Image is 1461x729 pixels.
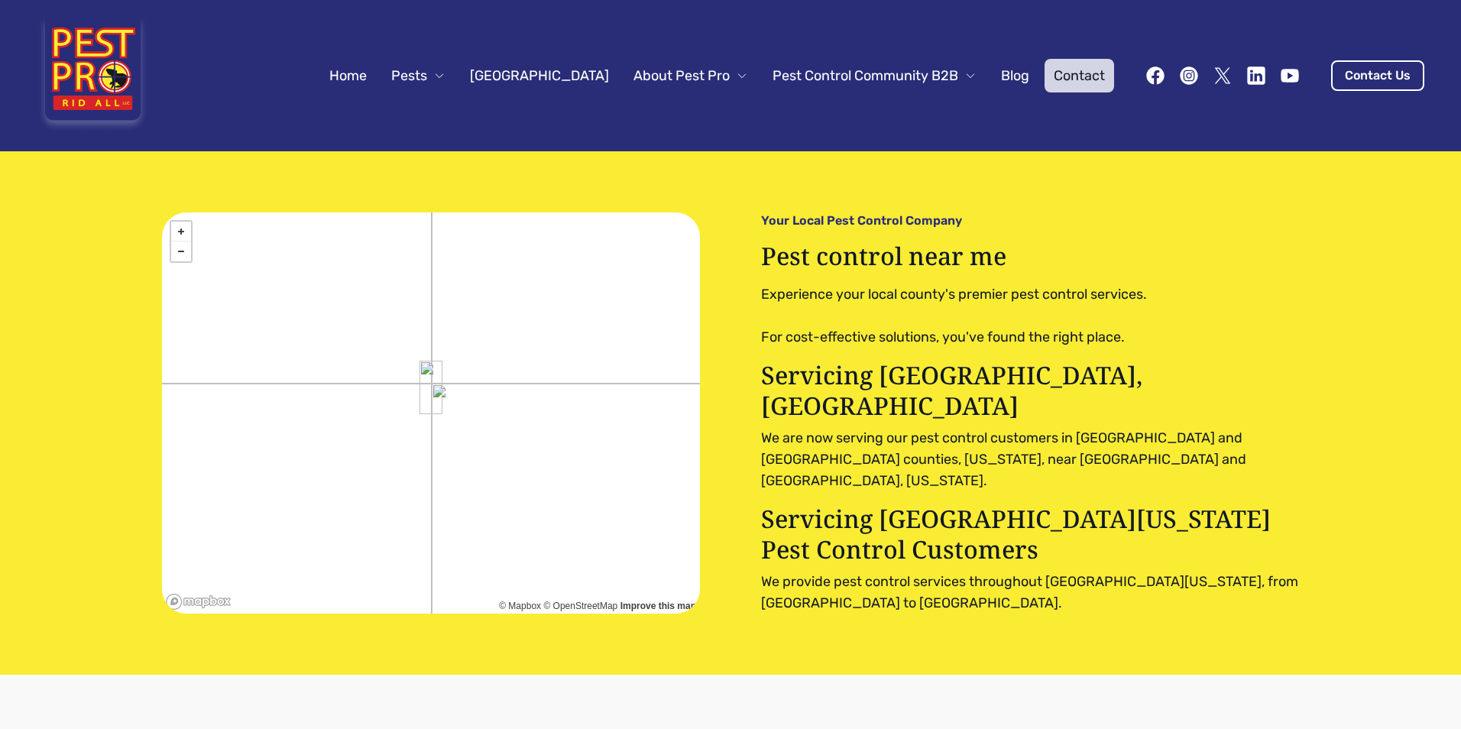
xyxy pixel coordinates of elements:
a: Zoom out [171,241,191,261]
span: Pests [391,65,427,86]
a: © Mapbox [499,601,541,611]
p: We are now serving our pest control customers in [GEOGRAPHIC_DATA] and [GEOGRAPHIC_DATA] counties... [761,427,1299,491]
a: Zoom in [171,222,191,241]
p: Servicing [GEOGRAPHIC_DATA][US_STATE] Pest Control Customers [761,504,1299,565]
a: Improve this map [620,601,696,611]
span: About Pest Pro [633,65,730,86]
a: Blog [992,59,1038,92]
span: Pest Control Community B2B [773,65,958,86]
button: Pest Control Community B2B [763,59,986,92]
pre: Experience your local county's premier pest control services. For cost-effective solutions, you'v... [761,283,1299,348]
p: Servicing [GEOGRAPHIC_DATA], [GEOGRAPHIC_DATA] [761,360,1299,421]
a: Home [320,59,376,92]
a: Contact Us [1331,60,1424,91]
h1: Pest control near me [761,241,1299,271]
p: We provide pest control services throughout [GEOGRAPHIC_DATA][US_STATE], from [GEOGRAPHIC_DATA] t... [761,571,1299,614]
button: About Pest Pro [624,59,757,92]
img: Pest Pro Rid All [37,18,149,133]
a: © OpenStreetMap [543,601,617,611]
a: Contact [1045,59,1114,92]
a: [GEOGRAPHIC_DATA] [461,59,618,92]
p: Your Local Pest Control Company [761,212,962,228]
button: Pests [382,59,455,92]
